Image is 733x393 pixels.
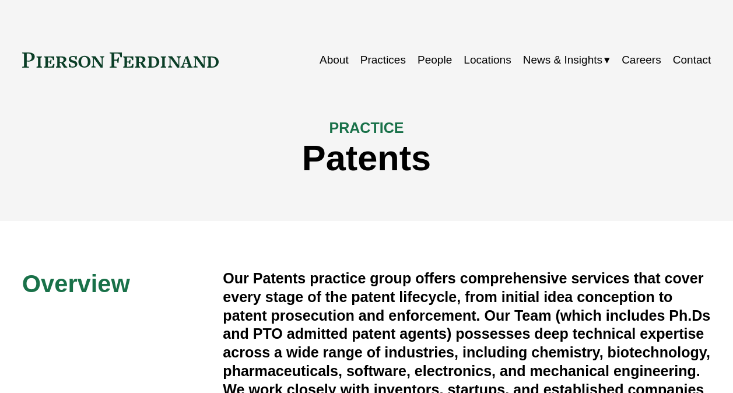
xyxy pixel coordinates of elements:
[22,138,711,178] h1: Patents
[622,49,661,71] a: Careers
[523,50,602,70] span: News & Insights
[673,49,711,71] a: Contact
[418,49,452,71] a: People
[22,270,130,297] span: Overview
[320,49,349,71] a: About
[464,49,511,71] a: Locations
[329,120,404,136] span: PRACTICE
[360,49,406,71] a: Practices
[523,49,610,71] a: folder dropdown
